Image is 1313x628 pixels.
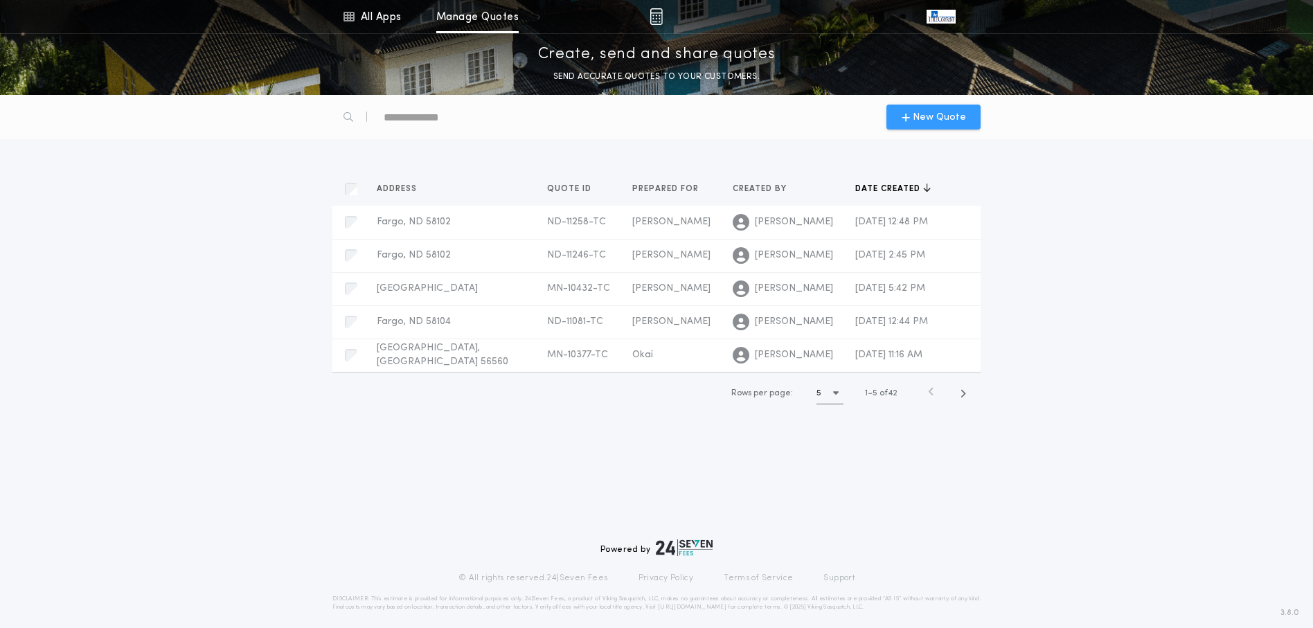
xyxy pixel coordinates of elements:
[656,539,713,556] img: logo
[377,183,420,195] span: Address
[600,539,713,556] div: Powered by
[332,595,981,611] p: DISCLAIMER: This estimate is provided for informational purposes only. 24|Seven Fees, a product o...
[632,183,702,195] span: Prepared for
[755,282,833,296] span: [PERSON_NAME]
[553,70,760,84] p: SEND ACCURATE QUOTES TO YOUR CUSTOMERS.
[731,389,793,397] span: Rows per page:
[1280,607,1299,619] span: 3.8.0
[865,389,868,397] span: 1
[886,105,981,129] button: New Quote
[632,250,711,260] span: [PERSON_NAME]
[650,8,663,25] img: img
[547,283,610,294] span: MN-10432-TC
[855,316,928,327] span: [DATE] 12:44 PM
[755,348,833,362] span: [PERSON_NAME]
[879,387,897,400] span: of 42
[377,316,451,327] span: Fargo, ND 58104
[873,389,877,397] span: 5
[547,350,608,360] span: MN-10377-TC
[632,316,711,327] span: [PERSON_NAME]
[547,217,606,227] span: ND-11258-TC
[632,350,653,360] span: Okai
[547,316,603,327] span: ND-11081-TC
[377,250,451,260] span: Fargo, ND 58102
[547,182,602,196] button: Quote ID
[855,250,925,260] span: [DATE] 2:45 PM
[816,382,843,404] button: 5
[855,283,925,294] span: [DATE] 5:42 PM
[927,10,956,24] img: vs-icon
[377,182,427,196] button: Address
[377,343,508,367] span: [GEOGRAPHIC_DATA], [GEOGRAPHIC_DATA] 56560
[377,217,451,227] span: Fargo, ND 58102
[638,573,694,584] a: Privacy Policy
[733,183,789,195] span: Created by
[913,110,966,125] span: New Quote
[547,183,594,195] span: Quote ID
[755,249,833,262] span: [PERSON_NAME]
[632,283,711,294] span: [PERSON_NAME]
[823,573,855,584] a: Support
[658,604,726,610] a: [URL][DOMAIN_NAME]
[755,315,833,329] span: [PERSON_NAME]
[733,182,797,196] button: Created by
[724,573,793,584] a: Terms of Service
[632,217,711,227] span: [PERSON_NAME]
[538,44,776,66] p: Create, send and share quotes
[377,283,478,294] span: [GEOGRAPHIC_DATA]
[755,215,833,229] span: [PERSON_NAME]
[855,217,928,227] span: [DATE] 12:48 PM
[816,386,821,400] h1: 5
[547,250,606,260] span: ND-11246-TC
[855,350,922,360] span: [DATE] 11:16 AM
[855,183,923,195] span: Date created
[458,573,608,584] p: © All rights reserved. 24|Seven Fees
[855,182,931,196] button: Date created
